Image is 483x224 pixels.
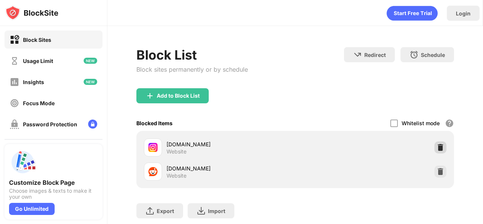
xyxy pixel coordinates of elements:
div: Customize Block Page [9,179,98,186]
div: Insights [23,79,44,85]
div: Choose images & texts to make it your own [9,188,98,200]
div: Focus Mode [23,100,55,106]
img: lock-menu.svg [88,120,97,129]
div: Import [208,208,225,214]
img: insights-off.svg [10,77,19,87]
div: Password Protection [23,121,77,127]
div: Redirect [364,52,386,58]
div: Schedule [421,52,445,58]
img: push-custom-page.svg [9,149,36,176]
div: Login [456,10,471,17]
img: focus-off.svg [10,98,19,108]
img: favicons [148,143,157,152]
div: Usage Limit [23,58,53,64]
div: Go Unlimited [9,203,55,215]
img: new-icon.svg [84,58,97,64]
img: logo-blocksite.svg [5,5,58,20]
div: [DOMAIN_NAME] [167,140,295,148]
div: Block List [136,47,248,63]
div: Block Sites [23,37,51,43]
div: Blocked Items [136,120,173,126]
div: [DOMAIN_NAME] [167,164,295,172]
div: Website [167,148,186,155]
img: new-icon.svg [84,79,97,85]
div: Website [167,172,186,179]
div: Block sites permanently or by schedule [136,66,248,73]
div: Whitelist mode [402,120,440,126]
img: block-on.svg [10,35,19,44]
img: time-usage-off.svg [10,56,19,66]
img: password-protection-off.svg [10,120,19,129]
img: favicons [148,167,157,176]
div: animation [387,6,438,21]
div: Export [157,208,174,214]
div: Add to Block List [157,93,200,99]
